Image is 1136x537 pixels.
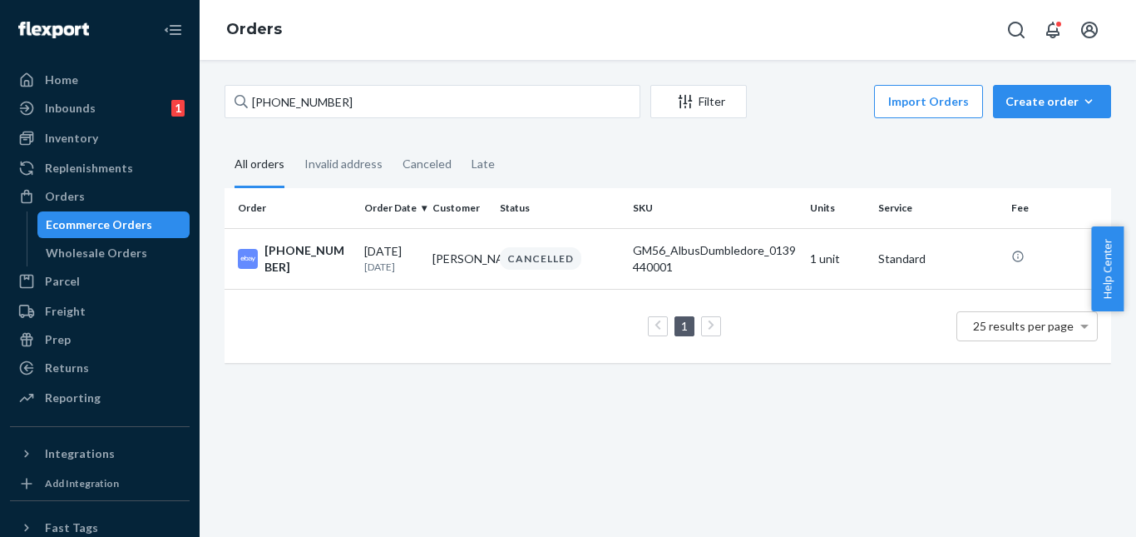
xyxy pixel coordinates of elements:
[45,188,85,205] div: Orders
[45,360,89,376] div: Returns
[45,72,78,88] div: Home
[1005,188,1111,228] th: Fee
[304,142,383,186] div: Invalid address
[364,243,419,274] div: [DATE]
[626,188,803,228] th: SKU
[45,100,96,117] div: Inbounds
[472,142,495,186] div: Late
[10,326,190,353] a: Prep
[238,242,351,276] div: [PHONE_NUMBER]
[45,445,115,462] div: Integrations
[45,520,98,536] div: Fast Tags
[1091,226,1124,311] button: Help Center
[225,188,358,228] th: Order
[37,211,190,238] a: Ecommerce Orders
[364,260,419,274] p: [DATE]
[1073,13,1106,47] button: Open account menu
[10,155,190,181] a: Replenishments
[213,6,295,54] ol: breadcrumbs
[10,385,190,411] a: Reporting
[1030,487,1119,529] iframe: Opens a widget where you can chat to one of our agents
[678,319,691,333] a: Page 1 is your current page
[226,20,282,38] a: Orders
[171,100,185,117] div: 1
[651,93,746,110] div: Filter
[46,245,147,261] div: Wholesale Orders
[235,142,284,188] div: All orders
[45,476,119,490] div: Add Integration
[10,355,190,381] a: Returns
[973,319,1074,333] span: 25 results per page
[10,67,190,93] a: Home
[403,142,452,186] div: Canceled
[45,160,133,177] div: Replenishments
[10,95,190,122] a: Inbounds1
[10,183,190,210] a: Orders
[358,188,426,228] th: Order Date
[874,85,983,118] button: Import Orders
[45,390,101,406] div: Reporting
[18,22,89,38] img: Flexport logo
[633,242,797,276] div: GM56_AlbusDumbledore_0139440001
[1005,93,1099,110] div: Create order
[803,188,872,228] th: Units
[10,474,190,494] a: Add Integration
[650,85,747,118] button: Filter
[10,440,190,467] button: Integrations
[10,268,190,295] a: Parcel
[45,130,98,147] div: Inventory
[37,240,190,266] a: Wholesale Orders
[500,247,581,270] div: CANCELLED
[872,188,1005,228] th: Service
[225,85,640,118] input: Search orders
[46,216,152,233] div: Ecommerce Orders
[803,228,872,289] td: 1 unit
[1000,13,1033,47] button: Open Search Box
[156,13,190,47] button: Close Navigation
[493,188,626,228] th: Status
[10,298,190,325] a: Freight
[45,331,71,348] div: Prep
[878,251,998,267] p: Standard
[993,85,1111,118] button: Create order
[45,273,80,290] div: Parcel
[432,201,487,215] div: Customer
[426,228,494,289] td: [PERSON_NAME]
[45,303,86,320] div: Freight
[10,125,190,152] a: Inventory
[1036,13,1069,47] button: Open notifications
